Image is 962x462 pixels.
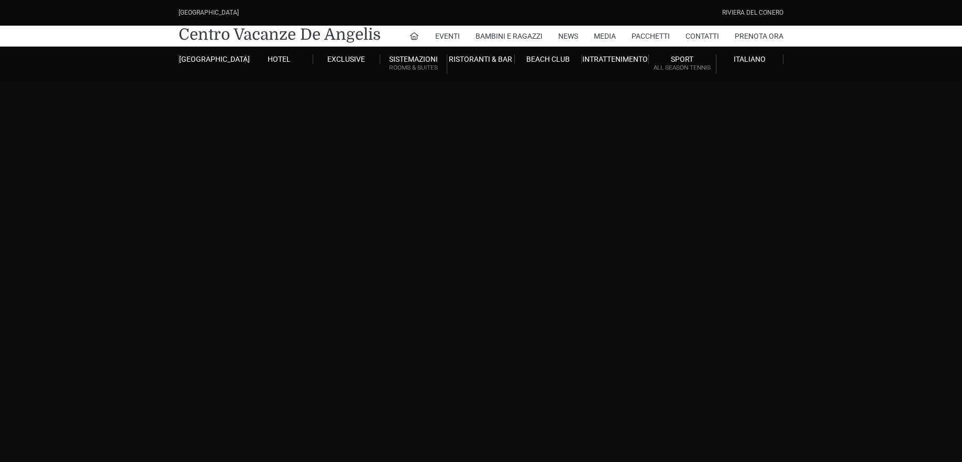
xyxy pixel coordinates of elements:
[632,26,670,47] a: Pacchetti
[649,54,716,74] a: SportAll Season Tennis
[476,26,543,47] a: Bambini e Ragazzi
[582,54,649,64] a: Intrattenimento
[558,26,578,47] a: News
[594,26,616,47] a: Media
[179,24,381,45] a: Centro Vacanze De Angelis
[179,54,246,64] a: [GEOGRAPHIC_DATA]
[380,63,447,73] small: Rooms & Suites
[515,54,582,64] a: Beach Club
[649,63,715,73] small: All Season Tennis
[313,54,380,64] a: Exclusive
[380,54,447,74] a: SistemazioniRooms & Suites
[735,26,783,47] a: Prenota Ora
[716,54,783,64] a: Italiano
[179,8,239,18] div: [GEOGRAPHIC_DATA]
[722,8,783,18] div: Riviera Del Conero
[447,54,514,64] a: Ristoranti & Bar
[685,26,719,47] a: Contatti
[246,54,313,64] a: Hotel
[734,55,766,63] span: Italiano
[435,26,460,47] a: Eventi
